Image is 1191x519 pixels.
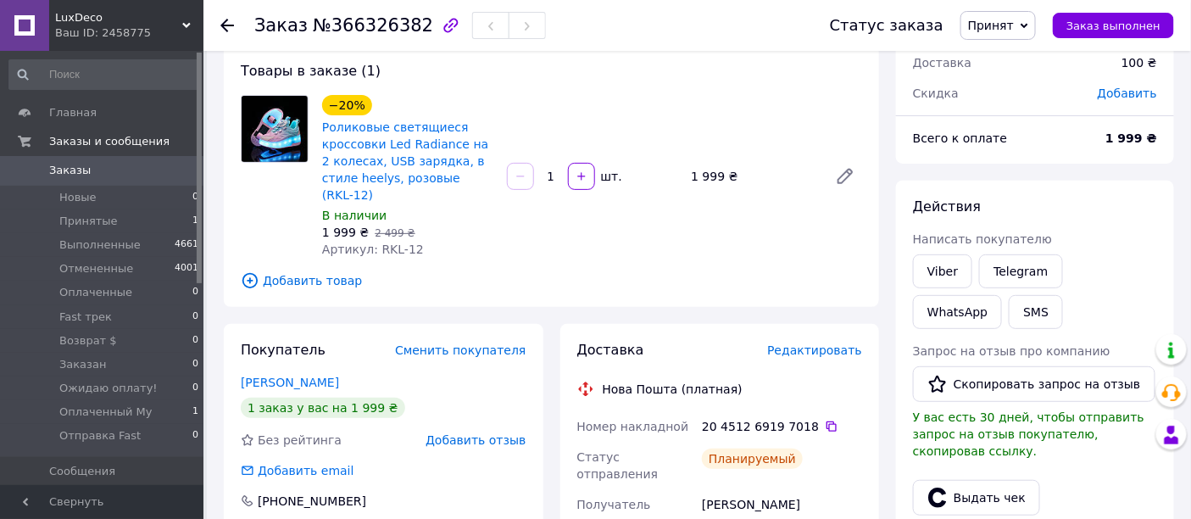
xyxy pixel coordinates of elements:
[59,333,117,349] span: Возврат $
[1111,44,1167,81] div: 100 ₴
[192,357,198,372] span: 0
[913,366,1155,402] button: Скопировать запрос на отзыв
[49,105,97,120] span: Главная
[1066,20,1160,32] span: Заказ выполнен
[59,214,118,229] span: Принятые
[192,310,198,325] span: 0
[256,462,356,479] div: Добавить email
[59,190,97,205] span: Новые
[426,433,526,447] span: Добавить отзыв
[256,493,368,510] div: [PHONE_NUMBER]
[577,342,644,358] span: Доставка
[913,198,981,215] span: Действия
[254,15,308,36] span: Заказ
[577,498,651,511] span: Получатель
[241,342,326,358] span: Покупатель
[192,405,198,420] span: 1
[375,227,415,239] span: 2 499 ₴
[702,418,862,435] div: 20 4512 6919 7018
[830,17,943,34] div: Статус заказа
[59,310,112,325] span: Fast трек
[258,433,342,447] span: Без рейтинга
[913,480,1040,516] button: Выдать чек
[767,343,862,357] span: Редактировать
[913,410,1144,458] span: У вас есть 30 дней, чтобы отправить запрос на отзыв покупателю, скопировав ссылку.
[913,56,971,70] span: Доставка
[241,398,405,418] div: 1 заказ у вас на 1 999 ₴
[1053,13,1174,38] button: Заказ выполнен
[192,190,198,205] span: 0
[913,295,1002,329] a: WhatsApp
[684,165,821,188] div: 1 999 ₴
[913,86,959,100] span: Скидка
[702,449,803,469] div: Планируемый
[239,462,356,479] div: Добавить email
[59,428,141,444] span: Отправка Fast
[597,168,624,185] div: шт.
[322,226,369,239] span: 1 999 ₴
[59,357,107,372] span: Заказан
[175,261,198,276] span: 4001
[322,95,372,115] div: −20%
[828,159,862,193] a: Редактировать
[220,17,234,34] div: Вернуться назад
[241,376,339,389] a: [PERSON_NAME]
[59,285,132,300] span: Оплаченные
[322,120,488,202] a: Роликовые светящиеся кроссовки Led Radiance на 2 колесах, USB зарядка, в стиле heelys, розовые (R...
[59,405,152,420] span: Оплаченный My
[979,254,1062,288] a: Telegram
[913,344,1110,358] span: Запрос на отзыв про компанию
[598,381,747,398] div: Нова Пошта (платная)
[192,381,198,396] span: 0
[175,237,198,253] span: 4661
[49,163,91,178] span: Заказы
[55,25,203,41] div: Ваш ID: 2458775
[1098,86,1157,100] span: Добавить
[395,343,526,357] span: Сменить покупателя
[1105,131,1157,145] b: 1 999 ₴
[192,214,198,229] span: 1
[59,381,158,396] span: Ожидаю оплату!
[192,285,198,300] span: 0
[577,420,689,433] span: Номер накладной
[913,232,1052,246] span: Написать покупателю
[192,333,198,349] span: 0
[1009,295,1063,329] button: SMS
[913,254,972,288] a: Viber
[241,63,381,79] span: Товары в заказе (1)
[8,59,200,90] input: Поиск
[242,96,308,162] img: Роликовые светящиеся кроссовки Led Radiance на 2 колесах, USB зарядка, в стиле heelys, розовые (R...
[241,271,862,290] span: Добавить товар
[322,243,424,256] span: Артикул: RKL-12
[59,261,133,276] span: Отмененные
[55,10,182,25] span: LuxDeco
[968,19,1014,32] span: Принят
[192,428,198,444] span: 0
[59,237,141,253] span: Выполненные
[322,209,387,222] span: В наличии
[49,464,115,479] span: Сообщения
[577,450,659,481] span: Статус отправления
[913,131,1007,145] span: Всего к оплате
[49,134,170,149] span: Заказы и сообщения
[313,15,433,36] span: №366326382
